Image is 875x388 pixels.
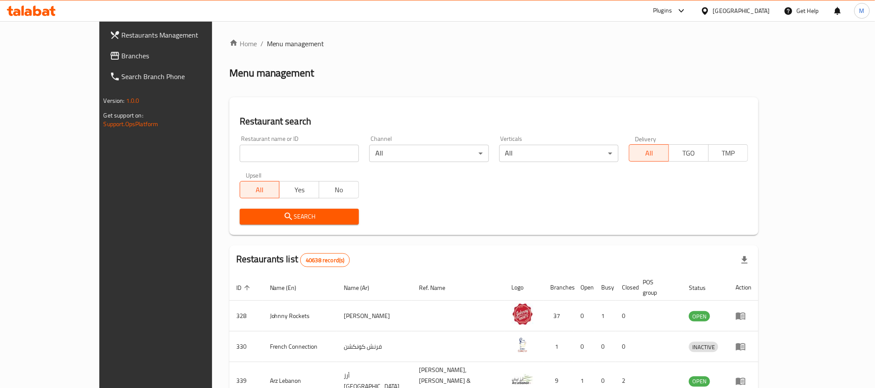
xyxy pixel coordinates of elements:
[319,181,359,198] button: No
[736,311,751,321] div: Menu
[615,301,636,331] td: 0
[247,211,352,222] span: Search
[103,25,245,45] a: Restaurants Management
[729,274,758,301] th: Action
[240,145,359,162] input: Search for restaurant name or ID..
[736,376,751,386] div: Menu
[337,301,412,331] td: [PERSON_NAME]
[279,181,319,198] button: Yes
[615,274,636,301] th: Closed
[103,66,245,87] a: Search Branch Phone
[122,30,238,40] span: Restaurants Management
[595,301,615,331] td: 1
[337,331,412,362] td: فرنش كونكشن
[104,118,159,130] a: Support.OpsPlatform
[229,301,263,331] td: 328
[629,144,669,162] button: All
[229,38,759,49] nav: breadcrumb
[244,184,276,196] span: All
[301,256,349,264] span: 40638 record(s)
[544,301,574,331] td: 37
[240,181,280,198] button: All
[236,283,253,293] span: ID
[122,51,238,61] span: Branches
[122,71,238,82] span: Search Branch Phone
[246,172,262,178] label: Upsell
[672,147,705,159] span: TGO
[260,38,263,49] li: /
[595,331,615,362] td: 0
[736,341,751,352] div: Menu
[689,283,717,293] span: Status
[712,147,745,159] span: TMP
[574,274,595,301] th: Open
[708,144,748,162] button: TMP
[236,253,350,267] h2: Restaurants list
[369,145,488,162] div: All
[126,95,139,106] span: 1.0.0
[689,376,710,386] span: OPEN
[653,6,672,16] div: Plugins
[633,147,666,159] span: All
[615,331,636,362] td: 0
[300,253,350,267] div: Total records count
[263,301,337,331] td: Johnny Rockets
[323,184,355,196] span: No
[104,95,125,106] span: Version:
[229,66,314,80] h2: Menu management
[574,331,595,362] td: 0
[505,274,544,301] th: Logo
[499,145,618,162] div: All
[240,209,359,225] button: Search
[103,45,245,66] a: Branches
[713,6,770,16] div: [GEOGRAPHIC_DATA]
[419,283,457,293] span: Ref. Name
[263,331,337,362] td: French Connection
[512,334,533,356] img: French Connection
[595,274,615,301] th: Busy
[734,250,755,270] div: Export file
[574,301,595,331] td: 0
[544,274,574,301] th: Branches
[643,277,672,298] span: POS group
[859,6,865,16] span: M
[344,283,380,293] span: Name (Ar)
[270,283,308,293] span: Name (En)
[283,184,316,196] span: Yes
[240,115,748,128] h2: Restaurant search
[512,303,533,325] img: Johnny Rockets
[689,342,718,352] span: INACTIVE
[267,38,324,49] span: Menu management
[104,110,143,121] span: Get support on:
[229,331,263,362] td: 330
[544,331,574,362] td: 1
[635,136,656,142] label: Delivery
[669,144,709,162] button: TGO
[689,312,710,321] span: OPEN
